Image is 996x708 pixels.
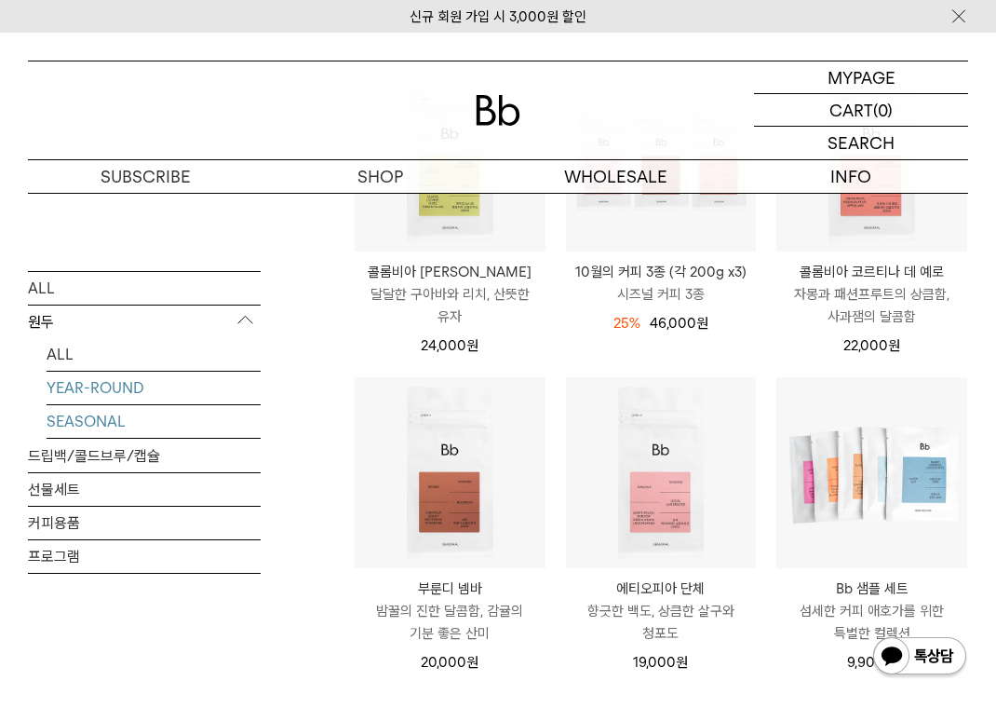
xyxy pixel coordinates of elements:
[613,312,640,334] div: 25%
[566,283,757,306] p: 시즈널 커피 3종
[633,654,688,671] span: 19,000
[873,94,893,126] p: (0)
[476,95,520,126] img: 로고
[734,160,969,193] p: INFO
[28,506,261,538] a: 커피용품
[421,337,478,354] span: 24,000
[828,127,895,159] p: SEARCH
[776,377,967,568] img: Bb 샘플 세트
[847,654,896,671] span: 9,900
[676,654,688,671] span: 원
[355,578,545,600] p: 부룬디 넴바
[263,160,499,193] a: SHOP
[566,261,757,283] p: 10월의 커피 3종 (각 200g x3)
[843,337,900,354] span: 22,000
[355,283,545,328] p: 달달한 구아바와 리치, 산뜻한 유자
[754,61,968,94] a: MYPAGE
[28,539,261,572] a: 프로그램
[421,654,478,671] span: 20,000
[355,261,545,328] a: 콜롬비아 [PERSON_NAME] 달달한 구아바와 리치, 산뜻한 유자
[829,94,873,126] p: CART
[696,315,708,332] span: 원
[566,600,757,645] p: 향긋한 백도, 상큼한 살구와 청포도
[650,315,708,332] span: 46,000
[47,404,261,437] a: SEASONAL
[566,578,757,645] a: 에티오피아 단체 향긋한 백도, 상큼한 살구와 청포도
[776,261,967,283] p: 콜롬비아 코르티나 데 예로
[888,337,900,354] span: 원
[47,371,261,403] a: YEAR-ROUND
[566,261,757,306] a: 10월의 커피 3종 (각 200g x3) 시즈널 커피 3종
[355,377,545,568] img: 부룬디 넴바
[776,261,967,328] a: 콜롬비아 코르티나 데 예로 자몽과 패션프루트의 상큼함, 사과잼의 달콤함
[871,635,968,680] img: 카카오톡 채널 1:1 채팅 버튼
[355,578,545,645] a: 부룬디 넴바 밤꿀의 진한 달콤함, 감귤의 기분 좋은 산미
[566,377,757,568] img: 에티오피아 단체
[466,337,478,354] span: 원
[776,600,967,645] p: 섬세한 커피 애호가를 위한 특별한 컬렉션
[355,600,545,645] p: 밤꿀의 진한 달콤함, 감귤의 기분 좋은 산미
[28,439,261,471] a: 드립백/콜드브루/캡슐
[28,271,261,304] a: ALL
[47,337,261,370] a: ALL
[410,8,586,25] a: 신규 회원 가입 시 3,000원 할인
[828,61,895,93] p: MYPAGE
[498,160,734,193] p: WHOLESALE
[28,472,261,505] a: 선물세트
[355,261,545,283] p: 콜롬비아 [PERSON_NAME]
[28,305,261,338] p: 원두
[754,94,968,127] a: CART (0)
[776,578,967,645] a: Bb 샘플 세트 섬세한 커피 애호가를 위한 특별한 컬렉션
[566,578,757,600] p: 에티오피아 단체
[776,578,967,600] p: Bb 샘플 세트
[466,654,478,671] span: 원
[776,283,967,328] p: 자몽과 패션프루트의 상큼함, 사과잼의 달콤함
[28,160,263,193] a: SUBSCRIBE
